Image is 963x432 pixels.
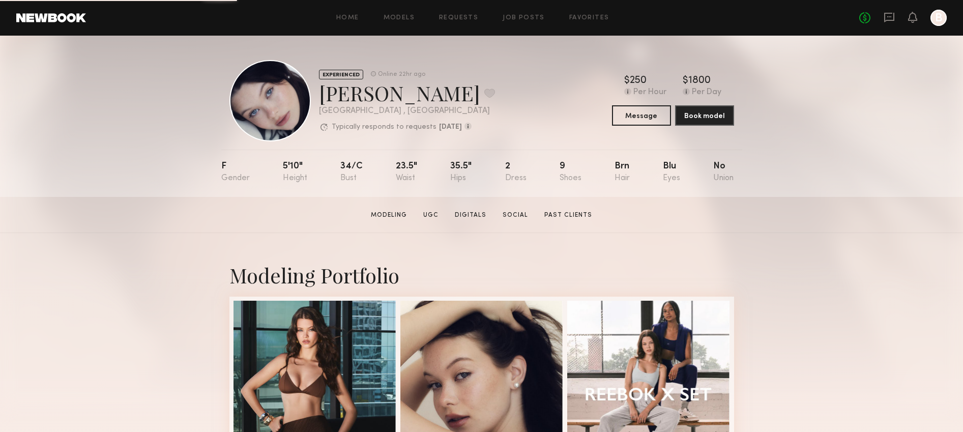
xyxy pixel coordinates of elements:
[229,262,734,289] div: Modeling Portfolio
[450,162,472,183] div: 35.5"
[439,15,478,21] a: Requests
[367,211,411,220] a: Modeling
[439,124,462,131] b: [DATE]
[340,162,363,183] div: 34/c
[633,88,666,97] div: Per Hour
[332,124,436,131] p: Typically responds to requests
[663,162,680,183] div: Blu
[499,211,532,220] a: Social
[319,79,495,106] div: [PERSON_NAME]
[930,10,947,26] a: B
[569,15,609,21] a: Favorites
[630,76,647,86] div: 250
[560,162,581,183] div: 9
[612,105,671,126] button: Message
[683,76,688,86] div: $
[540,211,596,220] a: Past Clients
[396,162,417,183] div: 23.5"
[503,15,545,21] a: Job Posts
[221,162,250,183] div: F
[283,162,307,183] div: 5'10"
[319,107,495,116] div: [GEOGRAPHIC_DATA] , [GEOGRAPHIC_DATA]
[713,162,734,183] div: No
[384,15,415,21] a: Models
[378,71,425,78] div: Online 22hr ago
[419,211,443,220] a: UGC
[505,162,527,183] div: 2
[615,162,630,183] div: Brn
[688,76,711,86] div: 1800
[675,105,734,126] button: Book model
[624,76,630,86] div: $
[319,70,363,79] div: EXPERIENCED
[692,88,721,97] div: Per Day
[336,15,359,21] a: Home
[451,211,490,220] a: Digitals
